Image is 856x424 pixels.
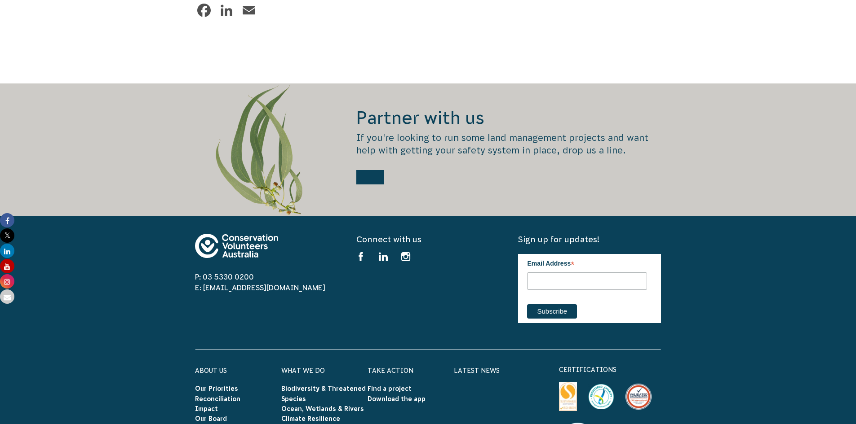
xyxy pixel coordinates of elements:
[368,367,413,374] a: Take Action
[195,1,213,19] a: Facebook
[518,234,661,245] h5: Sign up for updates!
[217,1,235,19] a: LinkedIn
[195,367,227,374] a: About Us
[281,367,325,374] a: What We Do
[195,405,218,412] a: Impact
[559,364,661,375] p: certifications
[527,304,577,319] input: Subscribe
[195,395,240,402] a: Reconciliation
[356,234,499,245] h5: Connect with us
[195,234,278,258] img: logo-footer.svg
[527,254,647,271] label: Email Address
[195,284,325,292] a: E: [EMAIL_ADDRESS][DOMAIN_NAME]
[240,1,258,19] a: Email
[356,131,661,157] p: If you're looking to run some land management projects and want help with getting your safety sys...
[281,385,366,402] a: Biodiversity & Threatened Species
[356,106,661,129] h2: Partner with us
[195,385,238,392] a: Our Priorities
[368,385,412,392] a: Find a project
[368,395,426,402] a: Download the app
[195,273,254,281] a: P: 03 5330 0200
[281,405,364,412] a: Ocean, Wetlands & Rivers
[454,367,500,374] a: Latest News
[281,415,340,422] a: Climate Resilience
[195,415,227,422] a: Our Board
